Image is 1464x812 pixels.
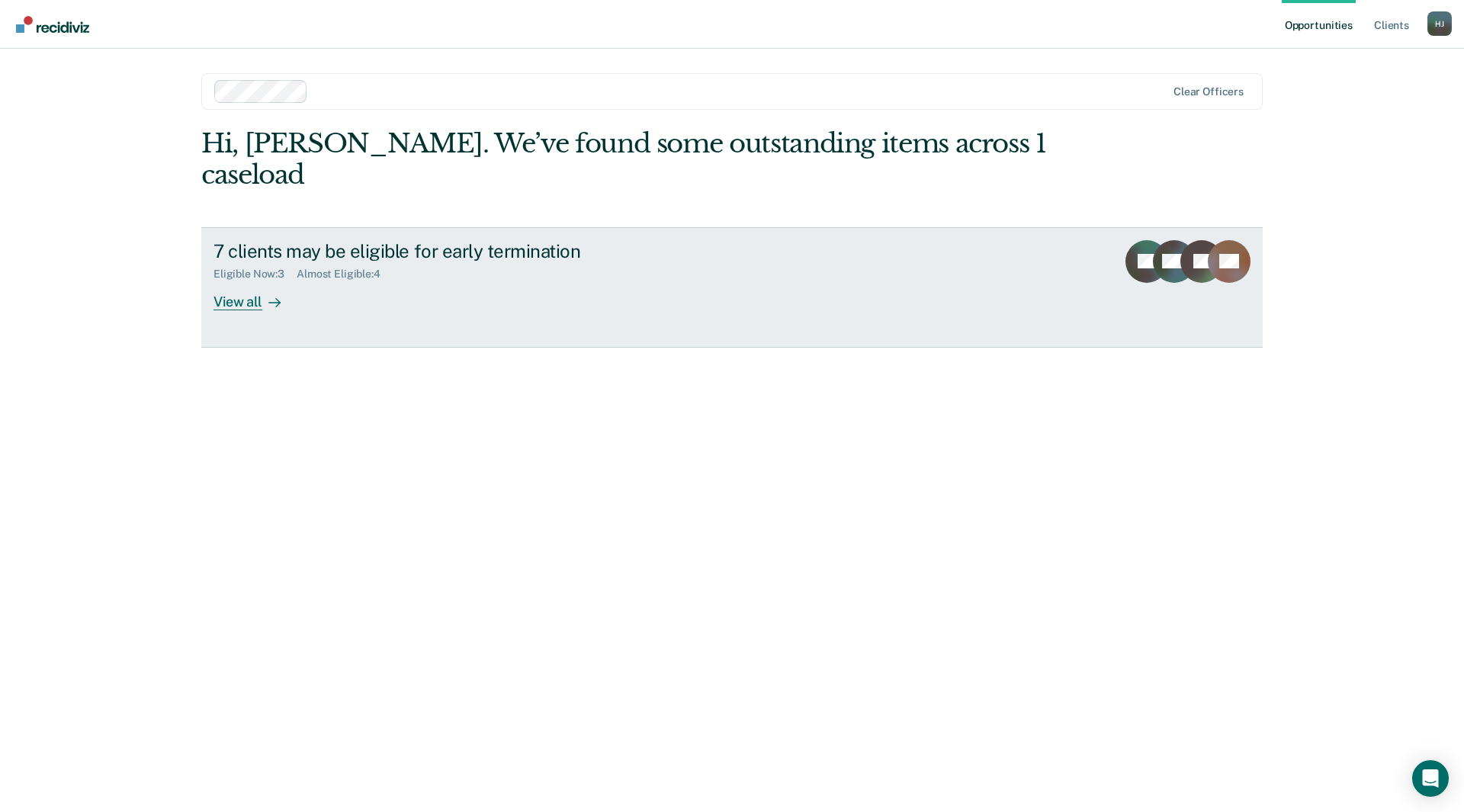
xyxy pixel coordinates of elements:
[201,227,1263,348] a: 7 clients may be eligible for early terminationEligible Now:3Almost Eligible:4View all
[1173,85,1244,98] div: Clear officers
[213,281,299,310] div: View all
[297,268,393,281] div: Almost Eligible : 4
[16,16,89,33] img: Recidiviz
[1427,11,1452,36] div: H J
[1427,11,1452,36] button: Profile dropdown button
[213,268,297,281] div: Eligible Now : 3
[201,128,1051,191] div: Hi, [PERSON_NAME]. We’ve found some outstanding items across 1 caseload
[1412,760,1449,797] div: Open Intercom Messenger
[213,240,749,262] div: 7 clients may be eligible for early termination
